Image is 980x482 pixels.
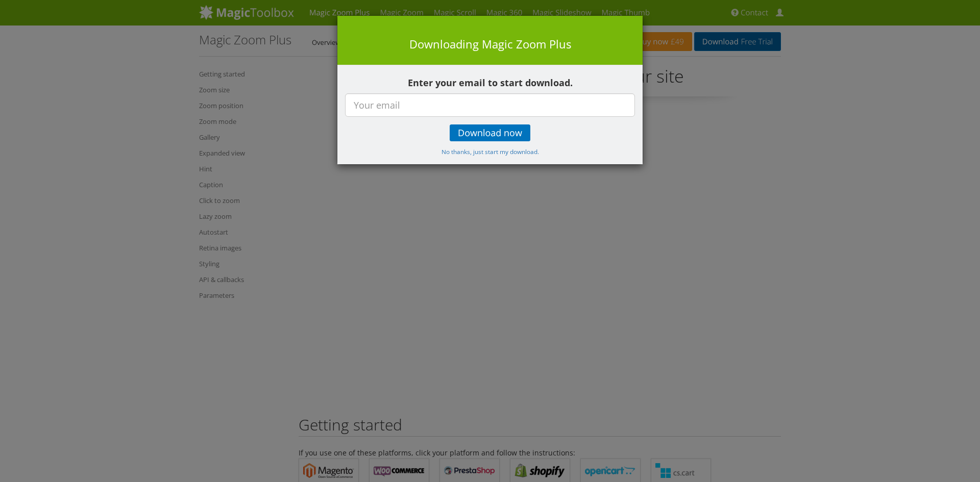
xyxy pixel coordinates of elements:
[442,146,539,156] a: No thanks, just start my download.
[345,93,635,117] input: Your email
[458,129,522,137] span: Download now
[442,147,539,156] small: No thanks, just start my download.
[408,77,573,89] b: Enter your email to start download.
[450,124,530,141] a: Download now
[342,36,638,52] h3: Downloading Magic Zoom Plus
